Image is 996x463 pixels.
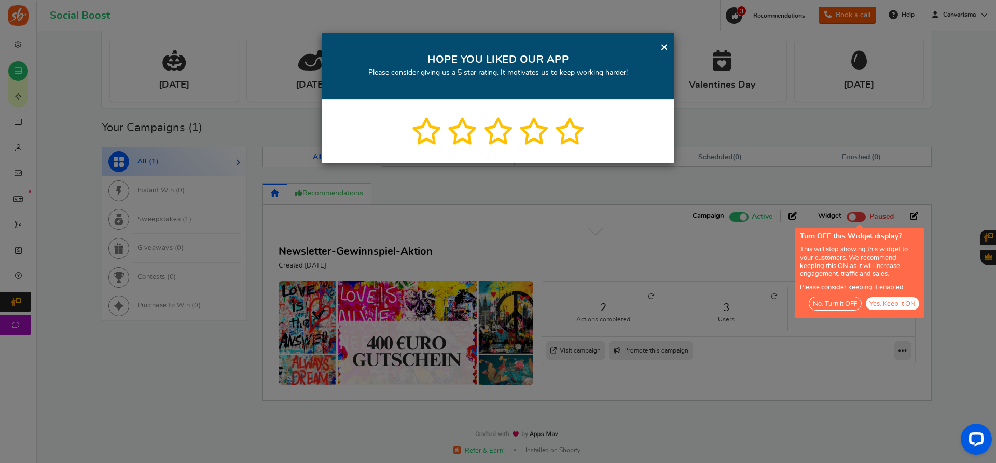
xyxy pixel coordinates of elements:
[329,68,667,78] p: Please consider giving us a 5 star rating. It motivates us to keep working harder!
[809,297,862,311] button: No, Turn it OFF
[660,40,668,53] a: ×
[800,233,919,241] h5: Turn OFF this Widget display?
[800,284,919,292] p: Please consider keeping it enabled.
[329,54,667,65] h2: HOPE YOU LIKED OUR APP
[800,246,919,278] p: This will stop showing this widget to your customers. We recommend keeping this ON as it will inc...
[866,297,919,310] button: Yes, Keep it ON
[952,419,996,463] iframe: LiveChat chat widget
